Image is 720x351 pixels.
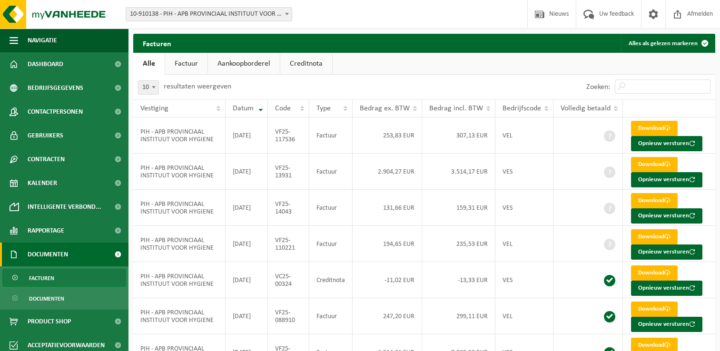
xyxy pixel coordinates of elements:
span: Facturen [29,269,54,287]
td: -13,33 EUR [422,262,495,298]
td: [DATE] [226,226,268,262]
span: Documenten [29,290,64,308]
button: Opnieuw versturen [631,172,702,187]
td: Factuur [309,190,353,226]
td: 307,13 EUR [422,117,495,154]
a: Facturen [2,269,126,287]
span: Bedrag ex. BTW [360,105,410,112]
a: Factuur [165,53,207,75]
td: VES [495,262,553,298]
span: 10-910138 - PIH - APB PROVINCIAAL INSTITUUT VOOR HYGIENE - ANTWERPEN [126,7,292,21]
h2: Facturen [133,34,181,52]
span: Dashboard [28,52,63,76]
a: Download [631,157,678,172]
td: Factuur [309,117,353,154]
td: VF25-117536 [268,117,309,154]
span: Volledig betaald [561,105,611,112]
a: Creditnota [280,53,332,75]
td: 2.904,27 EUR [353,154,422,190]
td: 159,31 EUR [422,190,495,226]
td: Factuur [309,298,353,334]
a: Download [631,265,678,281]
td: VEL [495,226,553,262]
td: PIH - APB PROVINCIAAL INSTITUUT VOOR HYGIENE [133,262,226,298]
td: VF25-14043 [268,190,309,226]
td: [DATE] [226,262,268,298]
button: Alles als gelezen markeren [621,34,714,53]
td: 194,65 EUR [353,226,422,262]
span: Intelligente verbond... [28,195,101,219]
td: VC25-00324 [268,262,309,298]
span: Navigatie [28,29,57,52]
td: PIH - APB PROVINCIAAL INSTITUUT VOOR HYGIENE [133,298,226,334]
td: 299,11 EUR [422,298,495,334]
td: 247,20 EUR [353,298,422,334]
span: Datum [233,105,254,112]
td: 235,53 EUR [422,226,495,262]
label: resultaten weergeven [164,83,231,90]
button: Opnieuw versturen [631,317,702,332]
button: Opnieuw versturen [631,281,702,296]
a: Aankoopborderel [208,53,280,75]
td: VES [495,190,553,226]
span: Type [316,105,331,112]
span: Documenten [28,243,68,266]
span: Product Shop [28,310,71,333]
td: PIH - APB PROVINCIAAL INSTITUUT VOOR HYGIENE [133,226,226,262]
td: PIH - APB PROVINCIAAL INSTITUUT VOOR HYGIENE [133,117,226,154]
span: Code [275,105,291,112]
a: Download [631,302,678,317]
td: Creditnota [309,262,353,298]
span: Contactpersonen [28,100,83,124]
span: Rapportage [28,219,64,243]
td: 253,83 EUR [353,117,422,154]
td: VF25-088910 [268,298,309,334]
td: -11,02 EUR [353,262,422,298]
span: 10 [138,81,158,94]
a: Download [631,193,678,208]
td: VEL [495,117,553,154]
td: Factuur [309,154,353,190]
span: 10 [138,80,159,95]
td: VES [495,154,553,190]
a: Download [631,121,678,136]
td: [DATE] [226,298,268,334]
button: Opnieuw versturen [631,244,702,260]
td: PIH - APB PROVINCIAAL INSTITUUT VOOR HYGIENE [133,154,226,190]
td: [DATE] [226,154,268,190]
span: Vestiging [140,105,168,112]
span: Bedrijfsgegevens [28,76,83,100]
a: Alle [133,53,165,75]
td: Factuur [309,226,353,262]
span: Gebruikers [28,124,63,147]
span: Kalender [28,171,57,195]
span: Bedrijfscode [503,105,541,112]
td: 131,66 EUR [353,190,422,226]
button: Opnieuw versturen [631,208,702,224]
td: [DATE] [226,117,268,154]
td: VF25-110221 [268,226,309,262]
td: VF25-13931 [268,154,309,190]
iframe: chat widget [5,330,159,351]
label: Zoeken: [586,83,610,91]
span: Contracten [28,147,65,171]
a: Documenten [2,289,126,307]
td: VEL [495,298,553,334]
a: Download [631,229,678,244]
td: 3.514,17 EUR [422,154,495,190]
span: Bedrag incl. BTW [429,105,483,112]
td: PIH - APB PROVINCIAAL INSTITUUT VOOR HYGIENE [133,190,226,226]
span: 10-910138 - PIH - APB PROVINCIAAL INSTITUUT VOOR HYGIENE - ANTWERPEN [126,8,292,21]
button: Opnieuw versturen [631,136,702,151]
td: [DATE] [226,190,268,226]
